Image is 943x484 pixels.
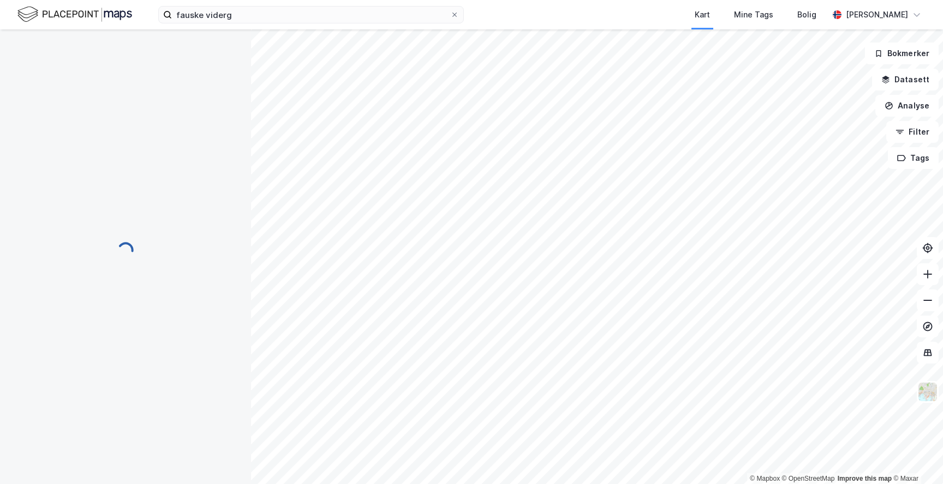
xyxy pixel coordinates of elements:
a: OpenStreetMap [782,475,835,482]
iframe: Chat Widget [888,432,943,484]
button: Tags [888,147,939,169]
div: Mine Tags [734,8,773,21]
div: Kontrollprogram for chat [888,432,943,484]
button: Bokmerker [865,43,939,64]
a: Improve this map [838,475,892,482]
div: Bolig [797,8,816,21]
div: [PERSON_NAME] [846,8,908,21]
input: Søk på adresse, matrikkel, gårdeiere, leietakere eller personer [172,7,450,23]
div: Kart [695,8,710,21]
button: Analyse [875,95,939,117]
button: Datasett [872,69,939,90]
img: spinner.a6d8c91a73a9ac5275cf975e30b51cfb.svg [117,241,134,259]
img: logo.f888ab2527a4732fd821a326f86c7f29.svg [17,5,132,24]
img: Z [917,382,938,402]
button: Filter [886,121,939,143]
a: Mapbox [750,475,780,482]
